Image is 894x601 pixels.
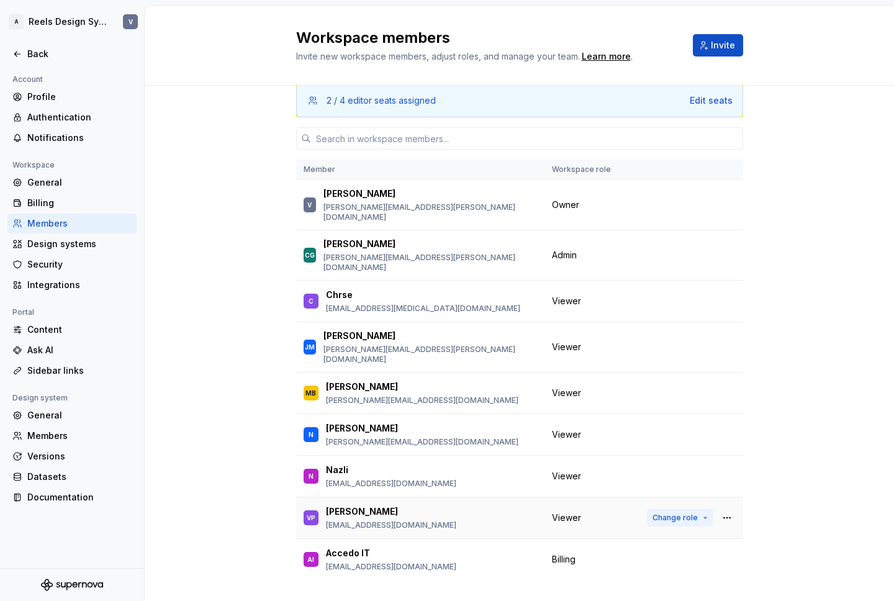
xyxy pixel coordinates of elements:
[7,158,60,173] div: Workspace
[552,553,576,566] span: Billing
[296,28,678,48] h2: Workspace members
[326,422,398,435] p: [PERSON_NAME]
[27,111,132,124] div: Authentication
[7,255,137,274] a: Security
[305,341,315,353] div: JM
[7,426,137,446] a: Members
[323,330,395,342] p: [PERSON_NAME]
[27,258,132,271] div: Security
[323,253,537,273] p: [PERSON_NAME][EMAIL_ADDRESS][PERSON_NAME][DOMAIN_NAME]
[309,295,314,307] div: C
[7,446,137,466] a: Versions
[296,160,544,180] th: Member
[27,430,132,442] div: Members
[552,341,581,353] span: Viewer
[27,176,132,189] div: General
[326,381,398,393] p: [PERSON_NAME]
[27,471,132,483] div: Datasets
[552,428,581,441] span: Viewer
[326,395,518,405] p: [PERSON_NAME][EMAIL_ADDRESS][DOMAIN_NAME]
[7,214,137,233] a: Members
[27,91,132,103] div: Profile
[307,553,314,566] div: AI
[7,275,137,295] a: Integrations
[7,405,137,425] a: General
[41,579,103,591] svg: Supernova Logo
[323,345,537,364] p: [PERSON_NAME][EMAIL_ADDRESS][PERSON_NAME][DOMAIN_NAME]
[27,409,132,422] div: General
[27,217,132,230] div: Members
[7,193,137,213] a: Billing
[27,323,132,336] div: Content
[690,94,733,107] button: Edit seats
[305,249,315,261] div: CG
[7,305,39,320] div: Portal
[652,513,698,523] span: Change role
[326,547,370,559] p: Accedo IT
[27,491,132,504] div: Documentation
[552,512,581,524] span: Viewer
[7,107,137,127] a: Authentication
[323,238,395,250] p: [PERSON_NAME]
[552,470,581,482] span: Viewer
[27,197,132,209] div: Billing
[580,52,633,61] span: .
[296,51,580,61] span: Invite new workspace members, adjust roles, and manage your team.
[27,238,132,250] div: Design systems
[552,387,581,399] span: Viewer
[552,295,581,307] span: Viewer
[552,249,577,261] span: Admin
[309,470,314,482] div: N
[326,289,353,301] p: Chrse
[29,16,108,28] div: Reels Design System
[7,320,137,340] a: Content
[27,450,132,463] div: Versions
[7,128,137,148] a: Notifications
[7,361,137,381] a: Sidebar links
[309,428,314,441] div: N
[311,127,743,150] input: Search in workspace members...
[7,340,137,360] a: Ask AI
[7,234,137,254] a: Design systems
[693,34,743,56] button: Invite
[326,304,520,314] p: [EMAIL_ADDRESS][MEDICAL_DATA][DOMAIN_NAME]
[307,199,312,211] div: V
[711,39,735,52] span: Invite
[552,199,579,211] span: Owner
[9,14,24,29] div: A
[305,387,316,399] div: MB
[7,72,48,87] div: Account
[326,505,398,518] p: [PERSON_NAME]
[327,94,436,107] div: 2 / 4 editor seats assigned
[323,188,395,200] p: [PERSON_NAME]
[7,87,137,107] a: Profile
[544,160,639,180] th: Workspace role
[7,391,73,405] div: Design system
[326,520,456,530] p: [EMAIL_ADDRESS][DOMAIN_NAME]
[2,8,142,35] button: AReels Design SystemV
[647,509,713,526] button: Change role
[326,464,348,476] p: Nazli
[326,479,456,489] p: [EMAIL_ADDRESS][DOMAIN_NAME]
[326,437,518,447] p: [PERSON_NAME][EMAIL_ADDRESS][DOMAIN_NAME]
[129,17,133,27] div: V
[27,132,132,144] div: Notifications
[582,50,631,63] a: Learn more
[27,48,132,60] div: Back
[7,467,137,487] a: Datasets
[27,279,132,291] div: Integrations
[326,562,456,572] p: [EMAIL_ADDRESS][DOMAIN_NAME]
[27,344,132,356] div: Ask AI
[27,364,132,377] div: Sidebar links
[7,487,137,507] a: Documentation
[7,44,137,64] a: Back
[323,202,537,222] p: [PERSON_NAME][EMAIL_ADDRESS][PERSON_NAME][DOMAIN_NAME]
[307,512,315,524] div: VP
[7,173,137,192] a: General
